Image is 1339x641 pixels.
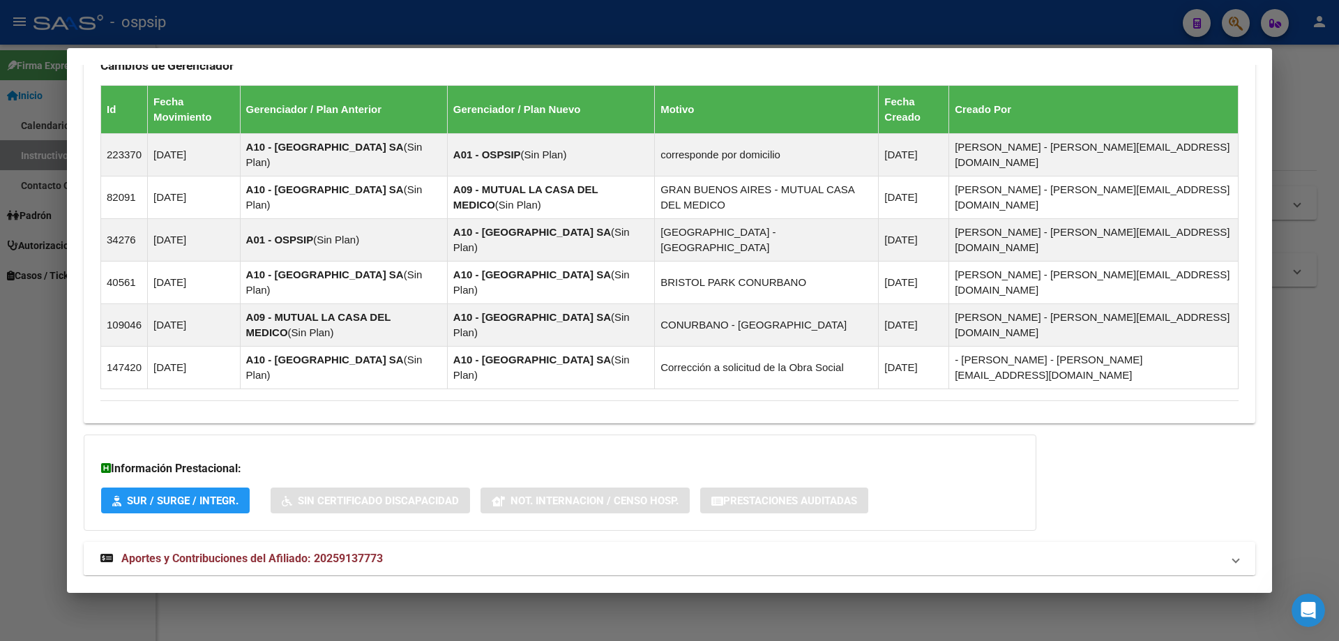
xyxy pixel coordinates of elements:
td: 34276 [101,219,148,262]
td: [DATE] [148,219,241,262]
td: [DATE] [879,304,949,347]
mat-expansion-panel-header: Aportes y Contribuciones del Afiliado: 20259137773 [84,542,1255,575]
strong: A10 - [GEOGRAPHIC_DATA] SA [246,269,404,280]
td: BRISTOL PARK CONURBANO [655,262,879,304]
th: Id [101,86,148,134]
strong: A01 - OSPSIP [453,149,521,160]
td: [DATE] [148,176,241,219]
strong: A01 - OSPSIP [246,234,314,246]
td: [PERSON_NAME] - [PERSON_NAME][EMAIL_ADDRESS][DOMAIN_NAME] [949,219,1239,262]
span: Sin Plan [292,326,331,338]
td: GRAN BUENOS AIRES - MUTUAL CASA DEL MEDICO [655,176,879,219]
td: [PERSON_NAME] - [PERSON_NAME][EMAIL_ADDRESS][DOMAIN_NAME] [949,176,1239,219]
td: Corrección a solicitud de la Obra Social [655,347,879,389]
button: Prestaciones Auditadas [700,488,868,513]
td: [DATE] [148,262,241,304]
iframe: Intercom live chat [1292,594,1325,627]
span: Not. Internacion / Censo Hosp. [510,495,679,507]
th: Creado Por [949,86,1239,134]
th: Gerenciador / Plan Anterior [240,86,447,134]
td: [PERSON_NAME] - [PERSON_NAME][EMAIL_ADDRESS][DOMAIN_NAME] [949,134,1239,176]
td: 147420 [101,347,148,389]
td: ( ) [447,262,654,304]
strong: A10 - [GEOGRAPHIC_DATA] SA [453,311,611,323]
strong: A10 - [GEOGRAPHIC_DATA] SA [453,354,611,365]
span: Sin Plan [499,199,538,211]
td: [DATE] [879,176,949,219]
td: ( ) [447,347,654,389]
td: ( ) [447,176,654,219]
td: [DATE] [879,134,949,176]
td: ( ) [240,304,447,347]
strong: A10 - [GEOGRAPHIC_DATA] SA [453,226,611,238]
td: ( ) [240,176,447,219]
h3: Cambios de Gerenciador [100,58,1239,73]
td: 223370 [101,134,148,176]
td: [PERSON_NAME] - [PERSON_NAME][EMAIL_ADDRESS][DOMAIN_NAME] [949,304,1239,347]
h3: Información Prestacional: [101,460,1019,477]
th: Gerenciador / Plan Nuevo [447,86,654,134]
strong: A10 - [GEOGRAPHIC_DATA] SA [246,141,404,153]
span: SUR / SURGE / INTEGR. [127,495,239,507]
span: Sin Plan [317,234,356,246]
td: ( ) [447,219,654,262]
td: [DATE] [148,304,241,347]
strong: A09 - MUTUAL LA CASA DEL MEDICO [246,311,391,338]
th: Fecha Movimiento [148,86,241,134]
td: ( ) [447,304,654,347]
td: - [PERSON_NAME] - [PERSON_NAME][EMAIL_ADDRESS][DOMAIN_NAME] [949,347,1239,389]
strong: A10 - [GEOGRAPHIC_DATA] SA [246,183,404,195]
td: ( ) [240,262,447,304]
td: [PERSON_NAME] - [PERSON_NAME][EMAIL_ADDRESS][DOMAIN_NAME] [949,262,1239,304]
button: Not. Internacion / Censo Hosp. [481,488,690,513]
td: [DATE] [879,262,949,304]
td: ( ) [240,347,447,389]
td: 109046 [101,304,148,347]
th: Fecha Creado [879,86,949,134]
td: [DATE] [879,347,949,389]
strong: A10 - [GEOGRAPHIC_DATA] SA [246,354,404,365]
td: [DATE] [879,219,949,262]
span: Aportes y Contribuciones del Afiliado: 20259137773 [121,552,383,565]
span: Sin Certificado Discapacidad [298,495,459,507]
strong: A09 - MUTUAL LA CASA DEL MEDICO [453,183,598,211]
button: SUR / SURGE / INTEGR. [101,488,250,513]
td: ( ) [240,219,447,262]
td: ( ) [240,134,447,176]
td: [DATE] [148,347,241,389]
td: corresponde por domicilio [655,134,879,176]
span: Prestaciones Auditadas [723,495,857,507]
td: CONURBANO - [GEOGRAPHIC_DATA] [655,304,879,347]
td: 40561 [101,262,148,304]
td: [GEOGRAPHIC_DATA] - [GEOGRAPHIC_DATA] [655,219,879,262]
strong: A10 - [GEOGRAPHIC_DATA] SA [453,269,611,280]
td: 82091 [101,176,148,219]
span: Sin Plan [524,149,563,160]
th: Motivo [655,86,879,134]
button: Sin Certificado Discapacidad [271,488,470,513]
td: ( ) [447,134,654,176]
td: [DATE] [148,134,241,176]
